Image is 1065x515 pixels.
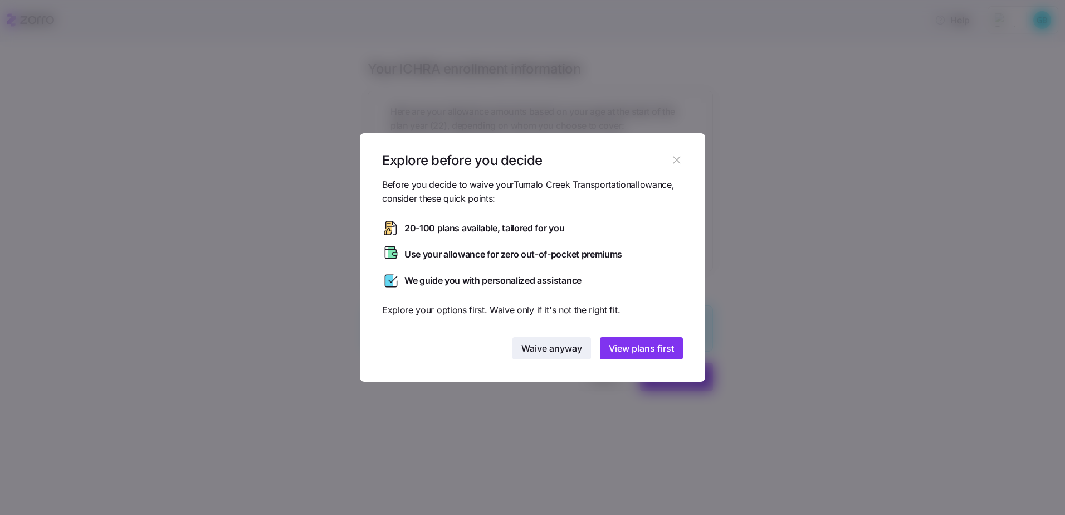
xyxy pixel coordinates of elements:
button: Waive anyway [512,337,591,359]
span: Use your allowance for zero out-of-pocket premiums [404,247,622,261]
span: 20-100 plans available, tailored for you [404,221,564,235]
h1: Explore before you decide [382,152,668,169]
button: View plans first [600,337,683,359]
span: Before you decide to waive your Tumalo Creek Transportation allowance, consider these quick points: [382,178,683,206]
span: Explore your options first. Waive only if it's not the right fit. [382,303,683,317]
span: View plans first [609,342,674,355]
span: Waive anyway [521,342,582,355]
span: We guide you with personalized assistance [404,274,582,288]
